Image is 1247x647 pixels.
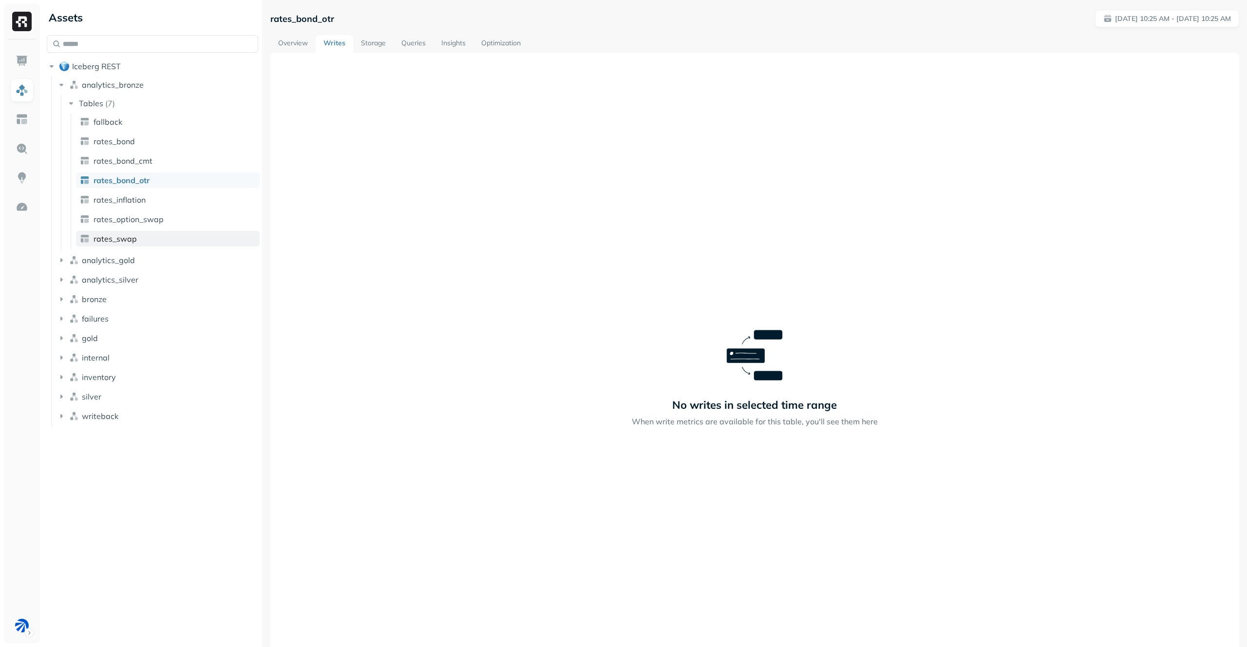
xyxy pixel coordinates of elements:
a: Overview [270,35,316,53]
button: failures [57,311,259,326]
p: When write metrics are available for this table, you'll see them here [632,416,878,427]
span: silver [82,392,101,401]
img: Assets [16,84,28,96]
span: failures [82,314,109,323]
a: Optimization [473,35,529,53]
a: rates_swap [76,231,260,247]
img: Ryft [12,12,32,31]
img: Dashboard [16,55,28,67]
div: Assets [47,10,258,25]
img: namespace [69,333,79,343]
img: namespace [69,372,79,382]
img: namespace [69,314,79,323]
span: bronze [82,294,107,304]
img: namespace [69,255,79,265]
a: fallback [76,114,260,130]
span: rates_swap [94,234,137,244]
img: table [80,195,90,205]
img: Asset Explorer [16,113,28,126]
img: BAM [15,619,29,632]
button: analytics_gold [57,252,259,268]
span: writeback [82,411,118,421]
img: Insights [16,171,28,184]
img: namespace [69,80,79,90]
span: analytics_silver [82,275,138,285]
span: Tables [79,98,103,108]
a: rates_option_swap [76,211,260,227]
img: namespace [69,411,79,421]
button: inventory [57,369,259,385]
img: table [80,156,90,166]
span: rates_bond_otr [94,175,150,185]
a: Storage [353,35,394,53]
span: fallback [94,117,122,127]
img: table [80,175,90,185]
img: Query Explorer [16,142,28,155]
span: Iceberg REST [72,61,121,71]
span: internal [82,353,110,362]
button: analytics_silver [57,272,259,287]
img: namespace [69,392,79,401]
img: namespace [69,275,79,285]
p: ( 7 ) [105,98,115,108]
button: analytics_bronze [57,77,259,93]
img: table [80,136,90,146]
p: rates_bond_otr [270,13,334,24]
button: Iceberg REST [47,58,258,74]
a: Insights [434,35,473,53]
button: gold [57,330,259,346]
img: namespace [69,294,79,304]
p: [DATE] 10:25 AM - [DATE] 10:25 AM [1115,14,1231,23]
span: rates_bond [94,136,135,146]
span: rates_option_swap [94,214,164,224]
a: rates_inflation [76,192,260,208]
span: rates_inflation [94,195,146,205]
button: bronze [57,291,259,307]
img: table [80,214,90,224]
span: gold [82,333,98,343]
a: Writes [316,35,353,53]
button: Tables(7) [66,95,259,111]
p: No writes in selected time range [672,398,837,412]
a: Queries [394,35,434,53]
button: silver [57,389,259,404]
span: inventory [82,372,116,382]
span: analytics_gold [82,255,135,265]
a: rates_bond_otr [76,172,260,188]
button: internal [57,350,259,365]
img: root [59,61,69,71]
a: rates_bond [76,133,260,149]
img: namespace [69,353,79,362]
img: Optimization [16,201,28,213]
span: rates_bond_cmt [94,156,152,166]
span: analytics_bronze [82,80,144,90]
a: rates_bond_cmt [76,153,260,169]
img: table [80,117,90,127]
button: writeback [57,408,259,424]
button: [DATE] 10:25 AM - [DATE] 10:25 AM [1095,10,1239,27]
img: table [80,234,90,244]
